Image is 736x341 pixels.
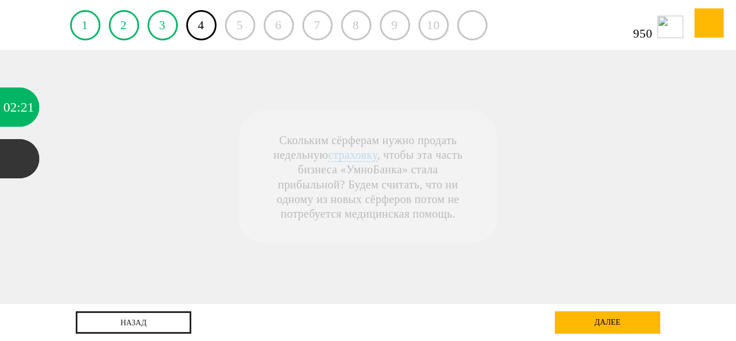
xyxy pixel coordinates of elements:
div: 6 [264,10,294,40]
a: 3 [148,10,178,40]
div: Нажми на ГЛАЗ, чтобы скрыть текст и посмотреть картинку полностью [468,117,490,139]
div: 7 [302,10,333,40]
a: назад [76,311,191,334]
span: страховку [328,149,377,162]
div: : [17,87,21,127]
a: 2 [109,10,139,40]
div: 02 [3,87,17,127]
div: далее [555,311,660,334]
div: 21 [21,87,34,127]
img: icon-cash.svg [657,16,683,38]
div: Скольким сёрферам нужно продать недельную , чтобы эта часть бизнеса «УмноБанка» стала прибыльной?... [269,133,467,221]
div: 8 [341,10,371,40]
span: 950 [633,27,653,40]
a: 1 [70,10,100,40]
div: 9 [380,10,410,40]
div: 10 [418,10,449,40]
a: 4 [186,10,217,40]
div: 5 [225,10,255,40]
